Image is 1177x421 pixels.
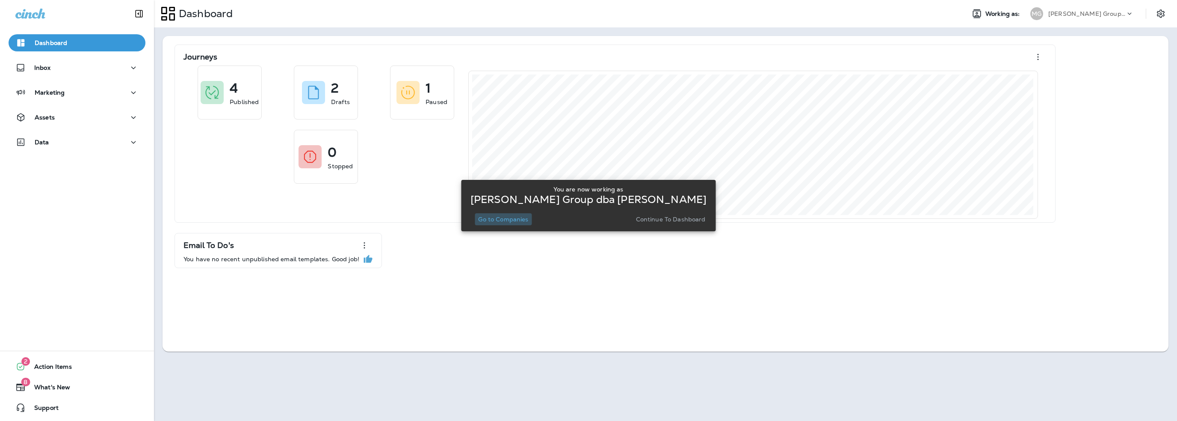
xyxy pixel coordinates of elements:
p: Stopped [328,162,353,170]
p: You have no recent unpublished email templates. Good job! [183,256,359,263]
p: [PERSON_NAME] Group dba [PERSON_NAME] [1048,10,1125,17]
p: 1 [426,84,431,93]
button: Go to Companies [475,213,532,225]
p: Paused [426,98,447,106]
button: Settings [1153,6,1168,21]
p: Continue to Dashboard [636,216,706,223]
button: Dashboard [9,34,145,51]
p: 4 [230,84,238,93]
div: MG [1030,7,1043,20]
p: 0 [328,148,337,157]
span: 2 [21,357,30,366]
button: Continue to Dashboard [633,213,709,225]
span: Support [26,404,59,415]
p: Assets [35,114,55,121]
button: Support [9,399,145,416]
button: Collapse Sidebar [127,5,151,22]
p: Data [35,139,49,146]
button: Marketing [9,84,145,101]
p: [PERSON_NAME] Group dba [PERSON_NAME] [470,196,707,203]
button: Assets [9,109,145,126]
p: Journeys [183,53,217,61]
span: 8 [21,378,30,386]
button: Inbox [9,59,145,76]
button: Data [9,134,145,151]
p: Drafts [331,98,350,106]
button: 2Action Items [9,358,145,375]
p: Dashboard [175,7,233,20]
button: 8What's New [9,379,145,396]
p: Inbox [34,64,50,71]
p: Email To Do's [183,241,234,250]
p: 2 [331,84,339,93]
p: Go to Companies [478,216,528,223]
p: Published [230,98,259,106]
span: What's New [26,384,70,394]
span: Working as: [985,10,1022,18]
p: You are now working as [553,186,623,193]
span: Action Items [26,363,72,373]
p: Marketing [35,89,65,96]
p: Dashboard [35,39,67,46]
